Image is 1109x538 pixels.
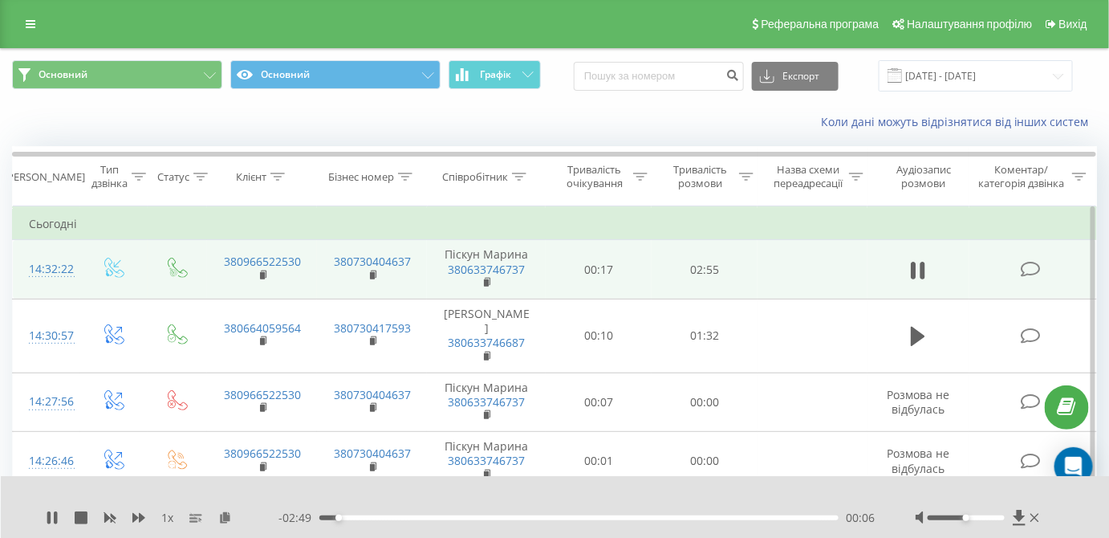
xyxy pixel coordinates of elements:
td: 02:55 [652,240,758,300]
div: Назва схеми переадресації [772,163,845,190]
div: Тип дзвінка [91,163,128,190]
span: Розмова не відбулась [887,446,949,475]
a: 380730404637 [334,387,411,402]
span: Вихід [1059,18,1087,31]
div: [PERSON_NAME] [4,170,85,184]
button: Основний [12,60,222,89]
input: Пошук за номером [574,62,744,91]
td: [PERSON_NAME] [427,299,546,373]
td: 00:07 [546,373,652,432]
td: 01:32 [652,299,758,373]
span: Розмова не відбулась [887,387,949,417]
td: 00:00 [652,432,758,491]
td: Піскун Марина [427,432,546,491]
div: Accessibility label [963,515,969,521]
div: Open Intercom Messenger [1054,447,1093,486]
button: Основний [230,60,441,89]
td: 00:17 [546,240,652,300]
div: Тривалість розмови [666,163,735,190]
div: 14:27:56 [29,386,64,418]
div: Клієнт [236,170,266,184]
span: Графік [480,69,511,80]
div: 14:26:46 [29,446,64,477]
div: Бізнес номер [328,170,394,184]
span: - 02:49 [278,510,319,526]
div: Accessibility label [335,515,342,521]
td: Піскун Марина [427,240,546,300]
div: Аудіозапис розмови [882,163,965,190]
span: Основний [39,68,87,81]
span: Реферальна програма [762,18,879,31]
td: 00:01 [546,432,652,491]
div: Тривалість очікування [560,163,629,190]
a: 380730404637 [334,446,411,461]
span: 00:06 [847,510,875,526]
a: 380633746737 [448,262,525,277]
a: 380633746687 [448,335,525,350]
a: 380664059564 [224,320,301,336]
div: Співробітник [442,170,508,184]
div: Статус [157,170,189,184]
span: Налаштування профілю [907,18,1032,31]
a: 380966522530 [224,254,301,269]
a: 380966522530 [224,446,301,461]
td: Піскун Марина [427,373,546,432]
a: 380730404637 [334,254,411,269]
div: 14:32:22 [29,254,64,285]
a: Коли дані можуть відрізнятися вiд інших систем [821,114,1097,129]
td: Сьогодні [13,208,1097,240]
a: 380966522530 [224,387,301,402]
a: 380730417593 [334,320,411,336]
a: 380633746737 [448,453,525,468]
button: Графік [449,60,541,89]
div: Коментар/категорія дзвінка [974,163,1068,190]
button: Експорт [752,62,839,91]
span: 1 x [161,510,173,526]
div: 14:30:57 [29,320,64,352]
td: 00:00 [652,373,758,432]
a: 380633746737 [448,394,525,410]
td: 00:10 [546,299,652,373]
